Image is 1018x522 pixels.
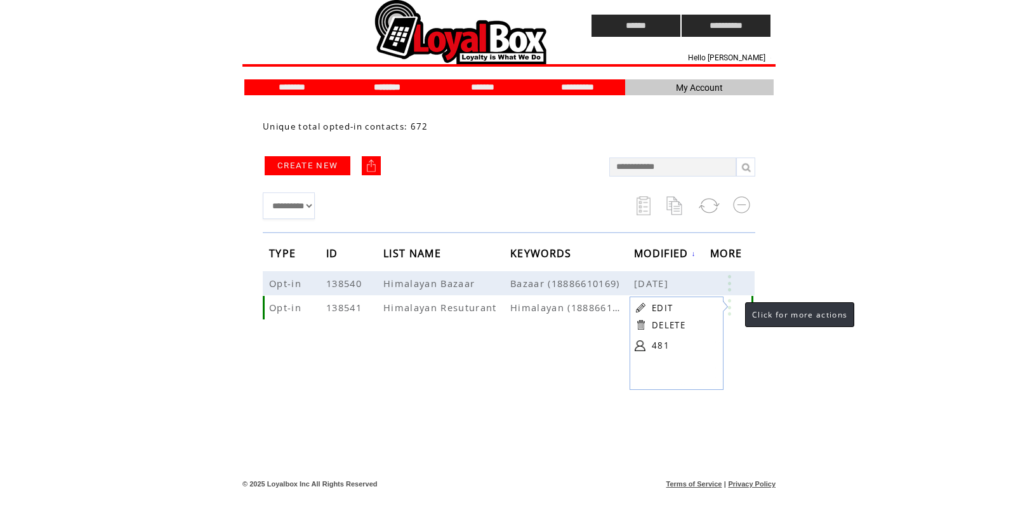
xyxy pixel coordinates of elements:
[724,480,726,488] span: |
[326,243,341,267] span: ID
[269,301,305,314] span: Opt-in
[269,249,299,257] a: TYPE
[510,301,634,314] span: Himalayan (18886610169)
[676,83,723,93] span: My Account
[269,277,305,290] span: Opt-in
[710,243,745,267] span: MORE
[269,243,299,267] span: TYPE
[383,249,444,257] a: LIST NAME
[326,249,341,257] a: ID
[263,121,428,132] span: Unique total opted-in contacts: 672
[326,301,365,314] span: 138541
[265,156,350,175] a: CREATE NEW
[510,243,575,267] span: KEYWORDS
[652,302,673,314] a: EDIT
[383,277,478,290] span: Himalayan Bazaar
[634,250,696,257] a: MODIFIED↓
[383,243,444,267] span: LIST NAME
[326,277,365,290] span: 138540
[652,336,715,355] a: 481
[383,301,500,314] span: Himalayan Resuturant
[652,319,685,331] a: DELETE
[510,249,575,257] a: KEYWORDS
[752,309,847,320] span: Click for more actions
[510,277,634,290] span: Bazaar (18886610169)
[666,480,722,488] a: Terms of Service
[728,480,776,488] a: Privacy Policy
[634,277,671,290] span: [DATE]
[688,53,765,62] span: Hello [PERSON_NAME]
[242,480,378,488] span: © 2025 Loyalbox Inc All Rights Reserved
[634,243,692,267] span: MODIFIED
[365,159,378,172] img: upload.png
